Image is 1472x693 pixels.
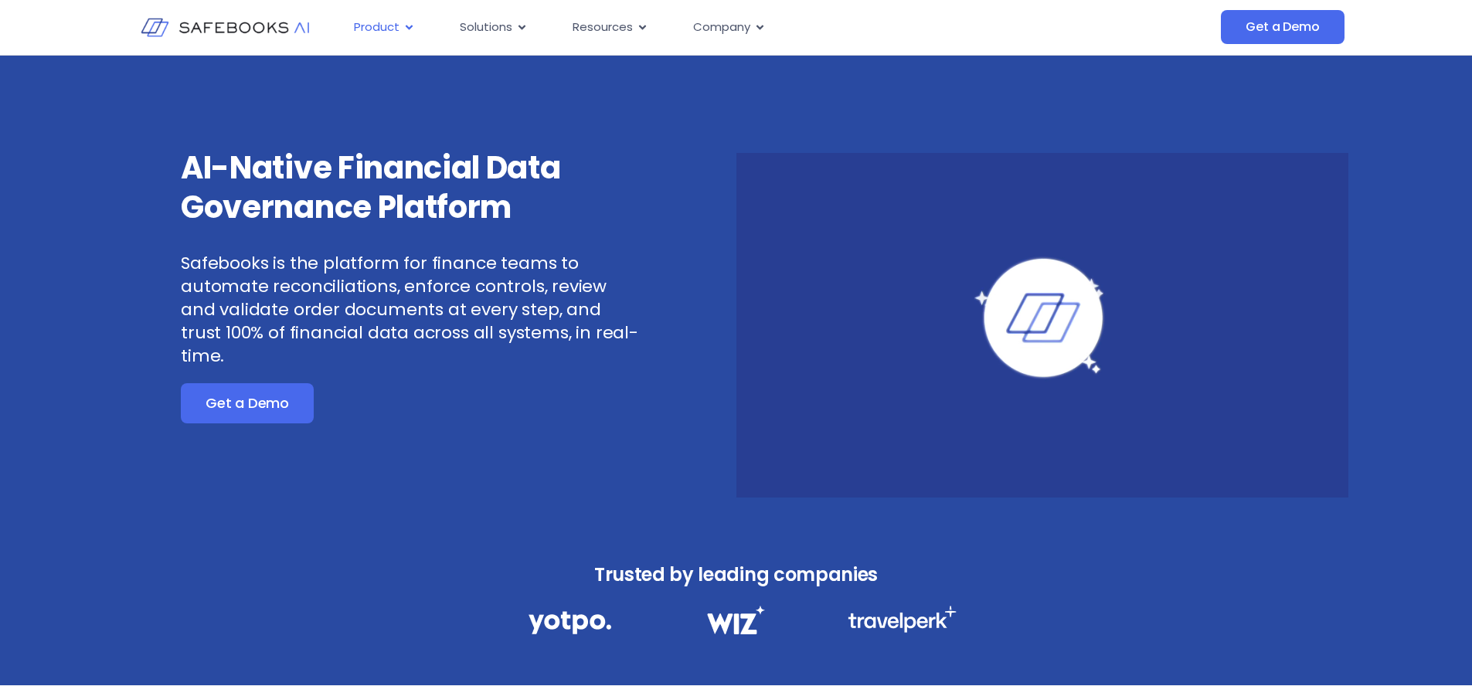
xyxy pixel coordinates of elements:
h3: Trusted by leading companies [495,559,978,590]
a: Get a Demo [1221,10,1344,44]
div: Menu Toggle [342,12,1066,42]
img: Financial Data Governance 3 [848,606,957,633]
span: Product [354,19,399,36]
span: Solutions [460,19,512,36]
span: Get a Demo [1246,19,1319,35]
a: Get a Demo [181,383,314,423]
nav: Menu [342,12,1066,42]
h3: AI-Native Financial Data Governance Platform [181,148,640,227]
span: Company [693,19,750,36]
span: Resources [573,19,633,36]
span: Get a Demo [206,396,289,411]
p: Safebooks is the platform for finance teams to automate reconciliations, enforce controls, review... [181,252,640,368]
img: Financial Data Governance 2 [699,606,772,634]
img: Financial Data Governance 1 [529,606,611,639]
